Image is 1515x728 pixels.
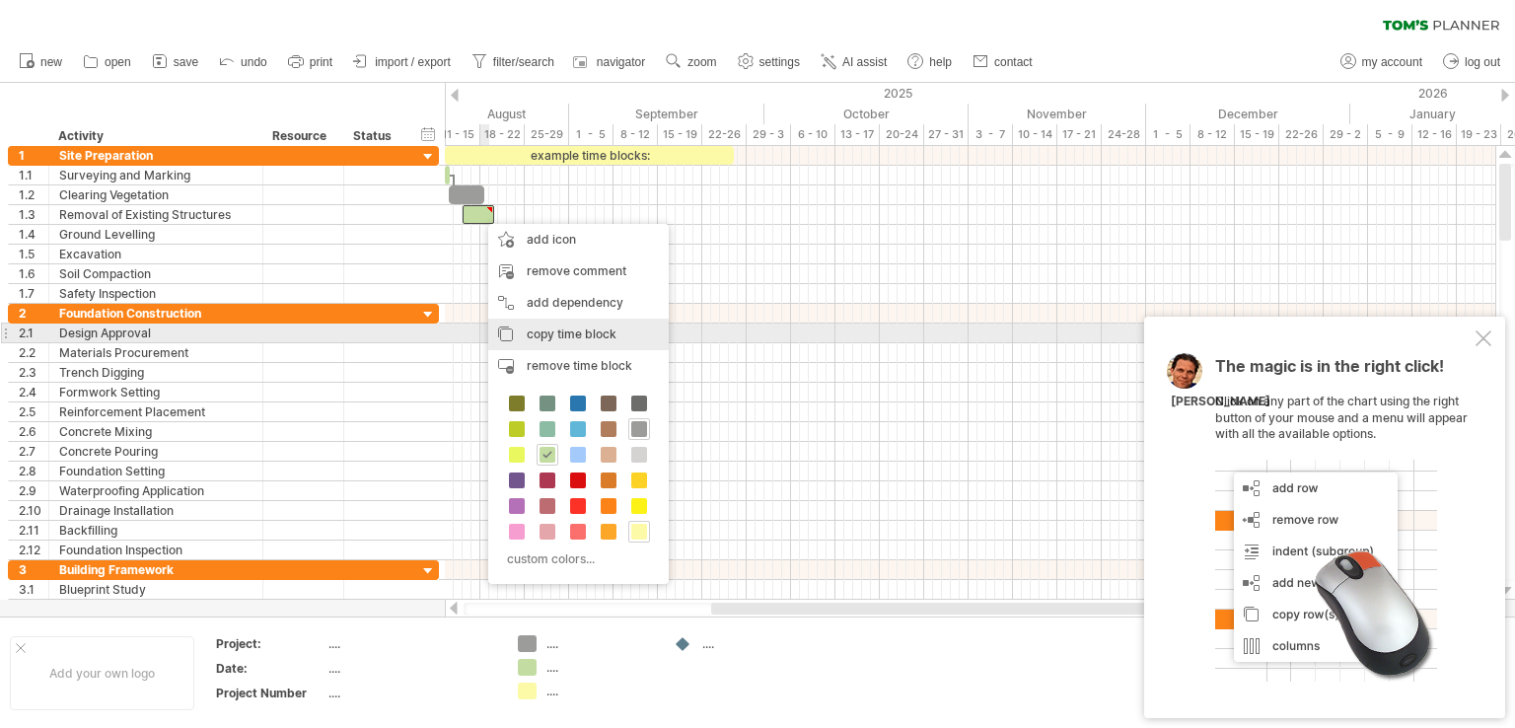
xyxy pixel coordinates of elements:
a: filter/search [467,49,560,75]
div: Drainage Installation [59,501,252,520]
div: 2.3 [19,363,48,382]
div: 3 - 7 [969,124,1013,145]
div: August 2025 [383,104,569,124]
div: 1.6 [19,264,48,283]
div: 18 - 22 [480,124,525,145]
div: Surveying and Marking [59,166,252,184]
div: example time blocks: [445,146,734,165]
div: Removal of Existing Structures [59,205,252,224]
div: December 2025 [1146,104,1350,124]
a: undo [214,49,273,75]
div: .... [546,683,654,699]
div: Concrete Mixing [59,422,252,441]
div: 2.4 [19,383,48,401]
div: Backfilling [59,521,252,540]
div: 8 - 12 [1190,124,1235,145]
div: 1 - 5 [569,124,613,145]
div: 8 - 12 [613,124,658,145]
div: .... [702,635,810,652]
div: 1.5 [19,245,48,263]
div: October 2025 [764,104,969,124]
div: add icon [488,224,669,255]
span: new [40,55,62,69]
span: open [105,55,131,69]
div: 11 - 15 [436,124,480,145]
div: 29 - 3 [747,124,791,145]
span: my account [1362,55,1422,69]
div: Building Framework [59,560,252,579]
div: 27 - 31 [924,124,969,145]
a: print [283,49,338,75]
span: zoom [687,55,716,69]
a: open [78,49,137,75]
div: Waterproofing Application [59,481,252,500]
div: 2.1 [19,324,48,342]
div: 22-26 [702,124,747,145]
div: 2.2 [19,343,48,362]
div: Ground Levelling [59,225,252,244]
a: contact [968,49,1039,75]
a: log out [1438,49,1506,75]
div: 1.4 [19,225,48,244]
div: 22-26 [1279,124,1324,145]
div: 2.7 [19,442,48,461]
div: Foundation Inspection [59,541,252,559]
div: Trench Digging [59,363,252,382]
a: help [902,49,958,75]
div: Foundation Setting [59,462,252,480]
a: my account [1335,49,1428,75]
div: 2.12 [19,541,48,559]
div: 3.1 [19,580,48,599]
div: Excavation [59,245,252,263]
a: AI assist [816,49,893,75]
div: 2.8 [19,462,48,480]
div: Safety Inspection [59,284,252,303]
div: 2.6 [19,422,48,441]
div: 24-28 [1102,124,1146,145]
div: Click on any part of the chart using the right button of your mouse and a menu will appear with a... [1215,358,1472,682]
div: 15 - 19 [1235,124,1279,145]
div: 1.3 [19,205,48,224]
div: 10 - 14 [1013,124,1057,145]
a: zoom [661,49,722,75]
div: 1.2 [19,185,48,204]
a: import / export [348,49,457,75]
div: .... [546,635,654,652]
div: Blueprint Study [59,580,252,599]
div: Add your own logo [10,636,194,710]
div: 1 - 5 [1146,124,1190,145]
div: 1.7 [19,284,48,303]
div: Clearing Vegetation [59,185,252,204]
div: 29 - 2 [1324,124,1368,145]
div: Foundation Construction [59,304,252,323]
a: navigator [570,49,651,75]
div: Resource [272,126,332,146]
span: contact [994,55,1033,69]
div: Date: [216,660,325,677]
div: 25-29 [525,124,569,145]
a: settings [733,49,806,75]
div: .... [328,635,494,652]
div: Activity [58,126,252,146]
span: The magic is in the right click! [1215,356,1444,386]
div: Materials Procurement [59,343,252,362]
div: November 2025 [969,104,1146,124]
div: .... [328,660,494,677]
a: save [147,49,204,75]
div: Reinforcement Placement [59,402,252,421]
span: print [310,55,332,69]
div: Concrete Pouring [59,442,252,461]
div: September 2025 [569,104,764,124]
div: 2.11 [19,521,48,540]
span: filter/search [493,55,554,69]
div: Status [353,126,397,146]
div: 5 - 9 [1368,124,1412,145]
div: 2.10 [19,501,48,520]
div: custom colors... [498,546,653,572]
div: remove comment [488,255,669,287]
span: AI assist [842,55,887,69]
div: 2.5 [19,402,48,421]
span: log out [1465,55,1500,69]
div: Formwork Setting [59,383,252,401]
span: save [174,55,198,69]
